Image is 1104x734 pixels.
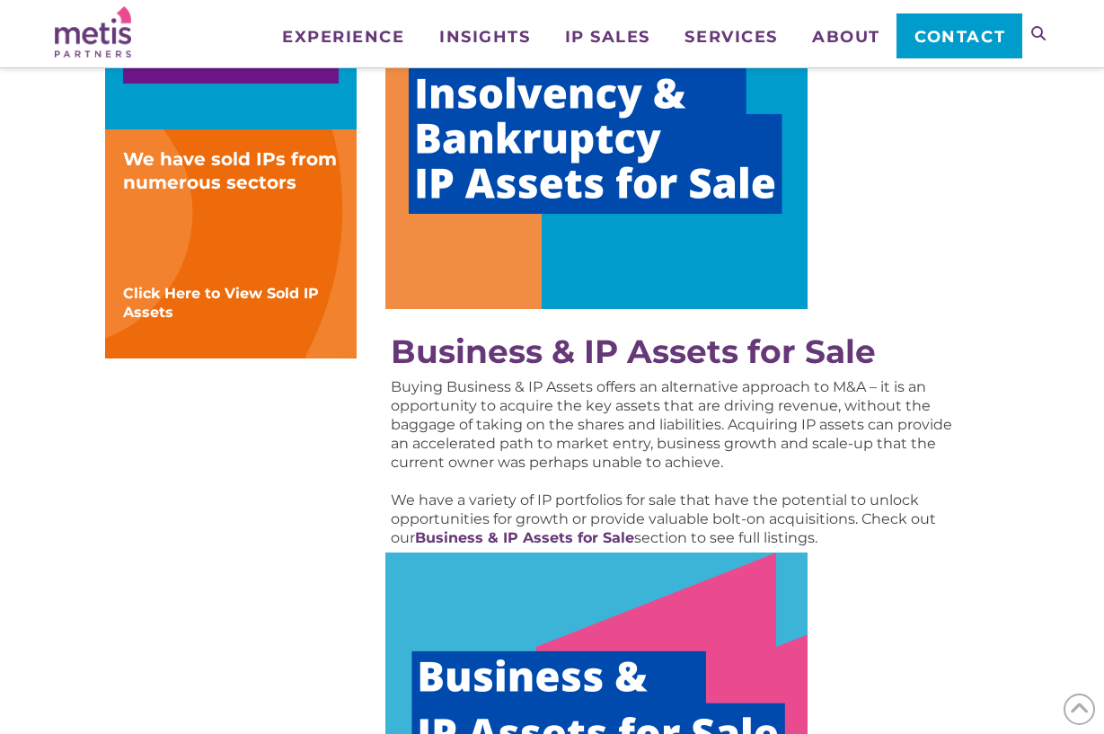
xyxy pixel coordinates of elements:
span: About [812,29,880,45]
div: We have sold IPs from numerous sectors [123,147,339,194]
a: Business & IP Assets for Sale [391,332,876,371]
span: Back to Top [1064,694,1095,725]
a: Business & IP Assets for Sale [415,529,634,546]
span: Contact [914,29,1005,45]
a: Contact [896,13,1021,58]
p: We have a variety of IP portfolios for sale that have the potential to unlock opportunities for g... [391,491,961,547]
p: Buying Business & IP Assets offers an alternative approach to M&A – it is an opportunity to acqui... [391,377,961,472]
span: IP Sales [565,29,650,45]
img: Metis Partners [55,6,131,57]
a: Click Here to View Sold IP Assets [123,285,319,321]
span: Insights [439,29,530,45]
span: Experience [282,29,404,45]
span: Services [684,29,777,45]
